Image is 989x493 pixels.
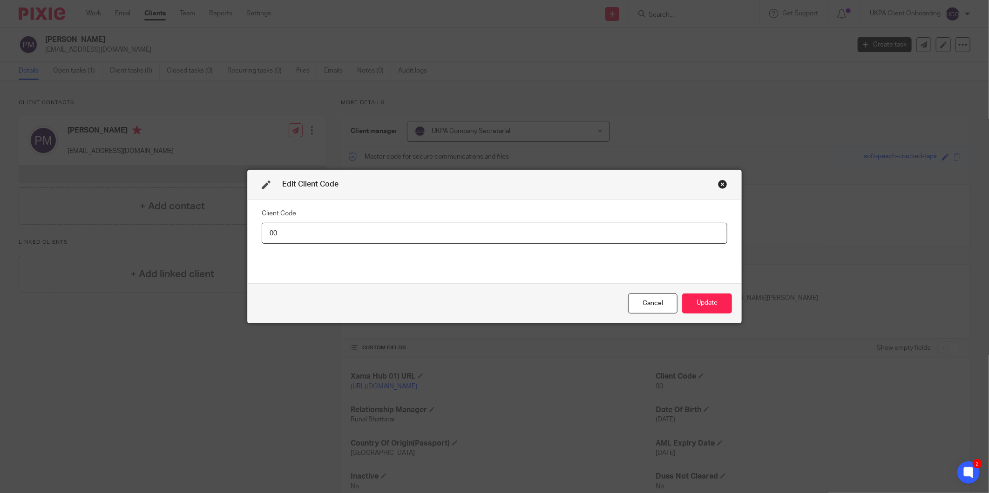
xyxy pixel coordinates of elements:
[682,293,732,313] button: Update
[282,180,339,188] span: Edit Client Code
[718,180,727,189] div: Close this dialog window
[262,223,727,244] input: Client Code
[973,459,982,468] div: 2
[628,293,677,313] div: Close this dialog window
[262,209,296,218] label: Client Code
